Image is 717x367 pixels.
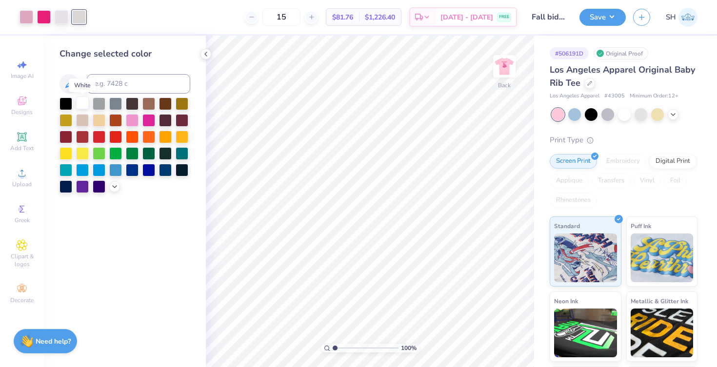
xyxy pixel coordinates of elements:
[600,154,646,169] div: Embroidery
[10,296,34,304] span: Decorate
[630,92,678,100] span: Minimum Order: 12 +
[10,144,34,152] span: Add Text
[631,221,651,231] span: Puff Ink
[332,12,353,22] span: $81.76
[666,8,697,27] a: SH
[550,174,589,188] div: Applique
[11,72,34,80] span: Image AI
[440,12,493,22] span: [DATE] - [DATE]
[550,92,599,100] span: Los Angeles Apparel
[631,296,688,306] span: Metallic & Glitter Ink
[499,14,509,20] span: FREE
[36,337,71,346] strong: Need help?
[15,216,30,224] span: Greek
[550,64,695,89] span: Los Angeles Apparel Original Baby Rib Tee
[495,57,514,76] img: Back
[554,309,617,357] img: Neon Ink
[550,193,597,208] div: Rhinestones
[579,9,626,26] button: Save
[554,233,617,282] img: Standard
[5,252,39,268] span: Clipart & logos
[666,12,676,23] span: SH
[594,47,648,59] div: Original Proof
[554,221,580,231] span: Standard
[365,12,395,22] span: $1,226.40
[604,92,625,100] span: # 43005
[678,8,697,27] img: Sofia Hristidis
[69,78,96,92] div: White
[631,309,694,357] img: Metallic & Glitter Ink
[634,174,661,188] div: Vinyl
[401,344,417,352] span: 100 %
[631,233,694,282] img: Puff Ink
[649,154,697,169] div: Digital Print
[550,47,589,59] div: # 506191D
[664,174,687,188] div: Foil
[87,74,190,94] input: e.g. 7428 c
[592,174,631,188] div: Transfers
[262,8,300,26] input: – –
[550,135,697,146] div: Print Type
[12,180,32,188] span: Upload
[11,108,33,116] span: Designs
[60,47,190,60] div: Change selected color
[524,7,572,27] input: Untitled Design
[554,296,578,306] span: Neon Ink
[498,81,511,90] div: Back
[550,154,597,169] div: Screen Print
